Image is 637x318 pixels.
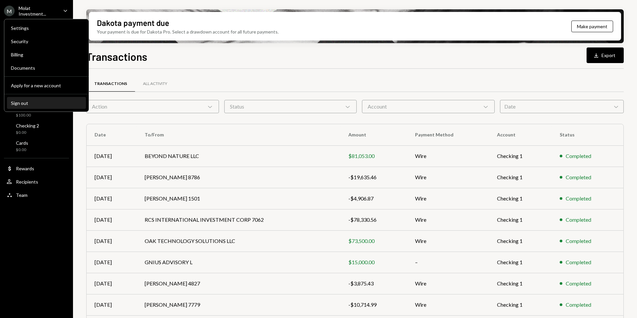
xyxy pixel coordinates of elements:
[95,258,129,266] div: [DATE]
[348,279,399,287] div: -$3,875.43
[407,273,489,294] td: Wire
[137,188,340,209] td: [PERSON_NAME] 1501
[143,81,167,87] div: All Activity
[16,179,38,185] div: Recipients
[566,237,591,245] div: Completed
[11,52,82,57] div: Billing
[95,237,129,245] div: [DATE]
[489,252,552,273] td: Checking 1
[566,216,591,224] div: Completed
[95,195,129,202] div: [DATE]
[137,273,340,294] td: [PERSON_NAME] 4827
[95,173,129,181] div: [DATE]
[348,216,399,224] div: -$78,330.56
[566,279,591,287] div: Completed
[4,189,69,201] a: Team
[566,152,591,160] div: Completed
[489,294,552,315] td: Checking 1
[11,39,82,44] div: Security
[7,22,86,34] a: Settings
[16,123,39,128] div: Checking 2
[348,195,399,202] div: -$4,906.87
[95,216,129,224] div: [DATE]
[97,28,279,35] div: Your payment is due for Dakota Pro. Select a drawdown account for all future payments.
[11,83,82,88] div: Apply for a new account
[7,62,86,74] a: Documents
[348,173,399,181] div: -$19,635.46
[407,294,489,315] td: Wire
[137,145,340,167] td: BEYOND NATURE LLC
[135,75,175,92] a: All Activity
[407,167,489,188] td: Wire
[4,138,69,154] a: Cards$0.00
[566,301,591,309] div: Completed
[16,192,28,198] div: Team
[489,124,552,145] th: Account
[94,81,127,87] div: Transactions
[489,230,552,252] td: Checking 1
[19,5,58,17] div: Molat Investment...
[11,100,82,106] div: Sign out
[87,124,137,145] th: Date
[552,124,623,145] th: Status
[566,258,591,266] div: Completed
[97,17,169,28] div: Dakota payment due
[16,147,28,153] div: $0.00
[407,252,489,273] td: –
[7,80,86,92] button: Apply for a new account
[348,152,399,160] div: $81,053.00
[500,100,624,113] div: Date
[489,209,552,230] td: Checking 1
[137,230,340,252] td: OAK TECHNOLOGY SOLUTIONS LLC
[348,237,399,245] div: $73,500.00
[86,50,147,63] h1: Transactions
[7,48,86,60] a: Billing
[407,209,489,230] td: Wire
[566,173,591,181] div: Completed
[16,130,39,135] div: $0.00
[4,6,15,16] div: M
[95,152,129,160] div: [DATE]
[16,140,28,146] div: Cards
[348,301,399,309] div: -$10,714.99
[86,75,135,92] a: Transactions
[137,294,340,315] td: [PERSON_NAME] 7779
[7,97,86,109] button: Sign out
[137,124,340,145] th: To/From
[489,145,552,167] td: Checking 1
[587,47,624,63] button: Export
[340,124,407,145] th: Amount
[95,279,129,287] div: [DATE]
[489,273,552,294] td: Checking 1
[489,188,552,209] td: Checking 1
[137,167,340,188] td: [PERSON_NAME] 8786
[16,113,35,118] div: $100.00
[4,162,69,174] a: Rewards
[4,176,69,188] a: Recipients
[137,252,340,273] td: GNIUS ADVISORY L
[4,121,69,137] a: Checking 2$0.00
[95,301,129,309] div: [DATE]
[7,35,86,47] a: Security
[571,21,613,32] button: Make payment
[224,100,357,113] div: Status
[11,65,82,71] div: Documents
[362,100,495,113] div: Account
[407,188,489,209] td: Wire
[11,25,82,31] div: Settings
[566,195,591,202] div: Completed
[137,209,340,230] td: RCS INTERNATIONAL INVESTMENT CORP 7062
[407,145,489,167] td: Wire
[407,124,489,145] th: Payment Method
[407,230,489,252] td: Wire
[16,166,34,171] div: Rewards
[348,258,399,266] div: $15,000.00
[86,100,219,113] div: Action
[489,167,552,188] td: Checking 1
